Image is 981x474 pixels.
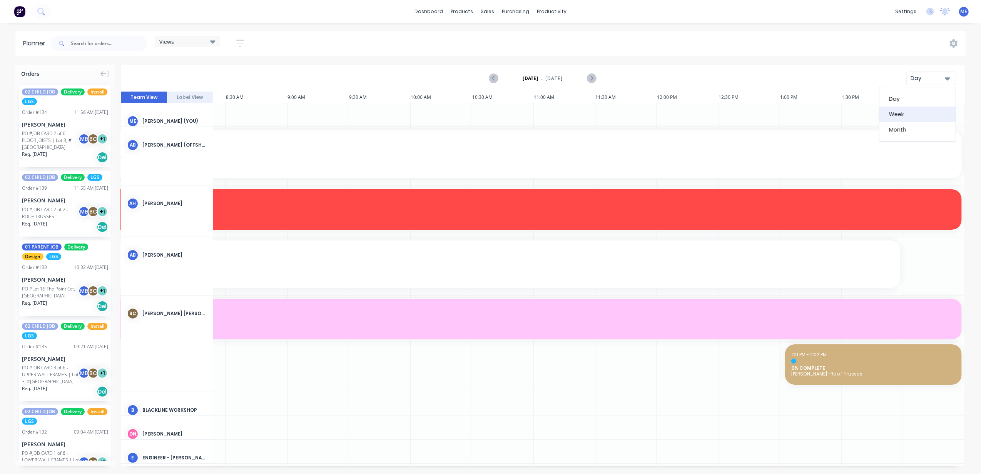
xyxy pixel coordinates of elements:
[87,456,99,468] div: BC
[142,454,207,461] div: ENGINEER - [PERSON_NAME]
[22,109,47,116] div: Order # 134
[545,75,563,82] span: [DATE]
[142,407,207,414] div: BLACKLINE WORKSHOP
[61,174,85,181] span: Delivery
[142,310,207,317] div: [PERSON_NAME] [PERSON_NAME]
[87,408,107,415] span: Install
[22,323,58,330] span: 02 CHILD JOB
[22,285,80,299] div: PO #Lot 15 The Point Cct, [GEOGRAPHIC_DATA]
[287,92,349,103] div: 9:00 AM
[74,264,108,271] div: 10:32 AM [DATE]
[142,252,207,259] div: [PERSON_NAME]
[22,385,47,392] span: Req. [DATE]
[74,109,108,116] div: 11:56 AM [DATE]
[61,408,85,415] span: Delivery
[961,8,968,15] span: ME
[879,122,956,137] div: Month
[127,428,139,440] div: DN
[64,244,88,250] span: Delivery
[142,142,207,149] div: [PERSON_NAME] (OFFSHORE)
[22,300,47,307] span: Req. [DATE]
[159,38,174,46] span: Views
[533,6,570,17] div: productivity
[97,285,108,297] div: + 1
[167,92,213,103] button: Label View
[595,92,657,103] div: 11:30 AM
[142,431,207,437] div: [PERSON_NAME]
[22,196,108,204] div: [PERSON_NAME]
[22,174,58,181] span: 02 CHILD JOB
[22,355,108,363] div: [PERSON_NAME]
[22,220,47,227] span: Req. [DATE]
[22,151,47,158] span: Req. [DATE]
[780,92,842,103] div: 1:00 PM
[349,92,411,103] div: 9:30 AM
[78,456,90,468] div: ME
[87,133,99,145] div: BC
[142,200,207,207] div: [PERSON_NAME]
[97,221,108,233] div: Del
[657,92,719,103] div: 12:00 PM
[22,253,43,260] span: Design
[411,92,472,103] div: 10:00 AM
[22,185,47,192] div: Order # 139
[97,152,108,163] div: Del
[74,185,108,192] div: 11:55 AM [DATE]
[142,118,207,125] div: [PERSON_NAME] (You)
[447,6,477,17] div: products
[127,404,139,416] div: B
[22,418,37,425] span: LGS
[22,364,80,385] div: PO #JOB CARD 3 of 6 - UPPER WALL FRAMES | Lot 3, #[GEOGRAPHIC_DATA]
[87,88,107,95] span: Install
[791,365,956,371] span: 0% COMPLETE
[97,133,108,145] div: + 1
[97,456,108,468] div: + 1
[879,107,956,122] div: Week
[498,6,533,17] div: purchasing
[46,253,61,260] span: LGS
[791,371,956,377] span: [PERSON_NAME] -Roof Trusses
[127,115,139,127] div: ME
[22,408,58,415] span: 02 CHILD JOB
[22,343,47,350] div: Order # 135
[891,6,920,17] div: settings
[87,285,99,297] div: BC
[21,70,39,78] span: Orders
[23,39,49,48] div: Planner
[78,285,90,297] div: ME
[541,74,543,83] span: -
[477,6,498,17] div: sales
[22,206,80,220] div: PO #JOB CARD 2 of 2 - ROOF TRUSSES
[879,91,956,107] div: Day
[22,429,47,436] div: Order # 132
[22,264,47,271] div: Order # 133
[911,74,946,82] div: Day
[121,92,167,103] button: Team View
[87,323,107,330] span: Install
[906,72,956,85] button: Day
[22,120,108,129] div: [PERSON_NAME]
[127,198,139,209] div: AH
[22,275,108,284] div: [PERSON_NAME]
[61,323,85,330] span: Delivery
[127,249,139,261] div: AB
[87,174,102,181] span: LGS
[127,452,139,464] div: E
[61,88,85,95] span: Delivery
[472,92,534,103] div: 10:30 AM
[87,206,99,217] div: BC
[22,98,37,105] span: LGS
[14,6,25,17] img: Factory
[22,332,37,339] span: LGS
[719,92,780,103] div: 12:30 PM
[587,73,596,83] button: Next page
[78,133,90,145] div: ME
[71,36,147,51] input: Search for orders...
[127,308,139,319] div: BC
[534,92,595,103] div: 11:00 AM
[791,351,827,358] span: 1:01 PM - 2:02 PM
[97,206,108,217] div: + 1
[74,429,108,436] div: 09:04 AM [DATE]
[22,440,108,448] div: [PERSON_NAME]
[411,6,447,17] a: dashboard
